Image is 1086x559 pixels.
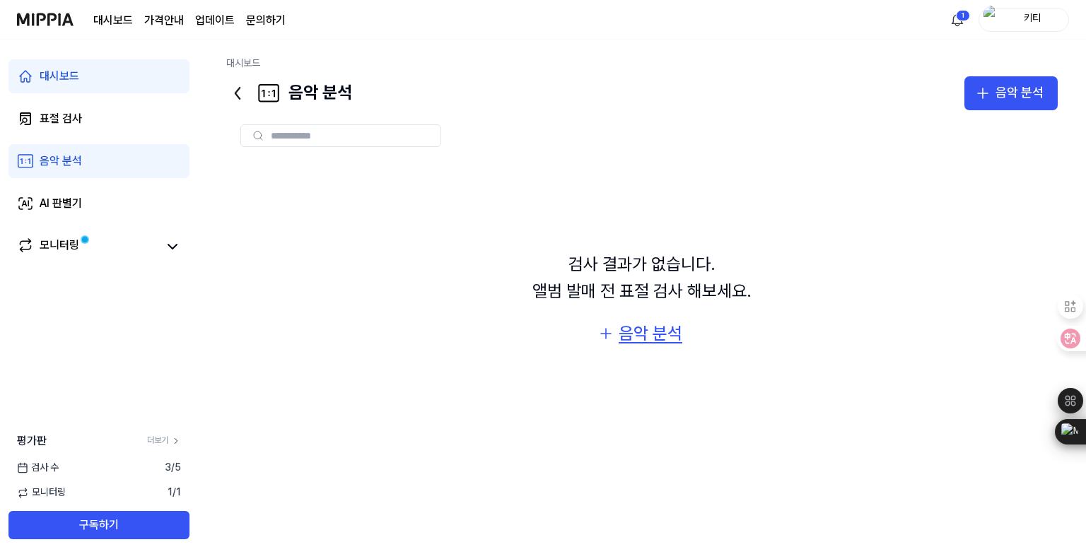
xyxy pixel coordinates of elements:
div: AI 판별기 [40,195,82,212]
img: 알림 [949,11,966,28]
a: 모니터링 [17,237,158,257]
button: 음악 분석 [588,317,696,351]
a: 가격안내 [144,12,184,29]
a: 표절 검사 [8,102,189,136]
div: 음악 분석 [40,153,82,170]
div: 음악 분석 [995,83,1044,103]
span: 3 / 5 [165,461,181,475]
a: 더보기 [147,435,181,447]
div: 키티 [1005,11,1060,27]
a: AI 판별기 [8,187,189,220]
div: 1 [956,10,970,21]
div: 음악 분석 [619,320,682,347]
button: profile키티 [979,8,1069,32]
a: 문의하기 [246,12,286,29]
span: 검사 수 [17,461,59,475]
a: 대시보드 [8,59,189,93]
a: 대시보드 [93,12,133,29]
div: 검사 결과가 없습니다. 앨범 발매 전 표절 검사 해보세요. [532,251,752,305]
a: 업데이트 [195,12,235,29]
a: 음악 분석 [8,144,189,178]
span: 평가판 [17,433,47,449]
button: 구독하기 [8,511,189,539]
div: 음악 분석 [226,76,352,110]
div: 모니터링 [40,237,79,257]
button: 알림1 [946,8,969,31]
button: 음악 분석 [964,76,1058,110]
a: 대시보드 [226,57,260,69]
span: 1 / 1 [168,486,181,500]
img: profile [983,6,1000,34]
div: 표절 검사 [40,110,82,127]
span: 모니터링 [17,486,66,500]
div: 대시보드 [40,68,79,85]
